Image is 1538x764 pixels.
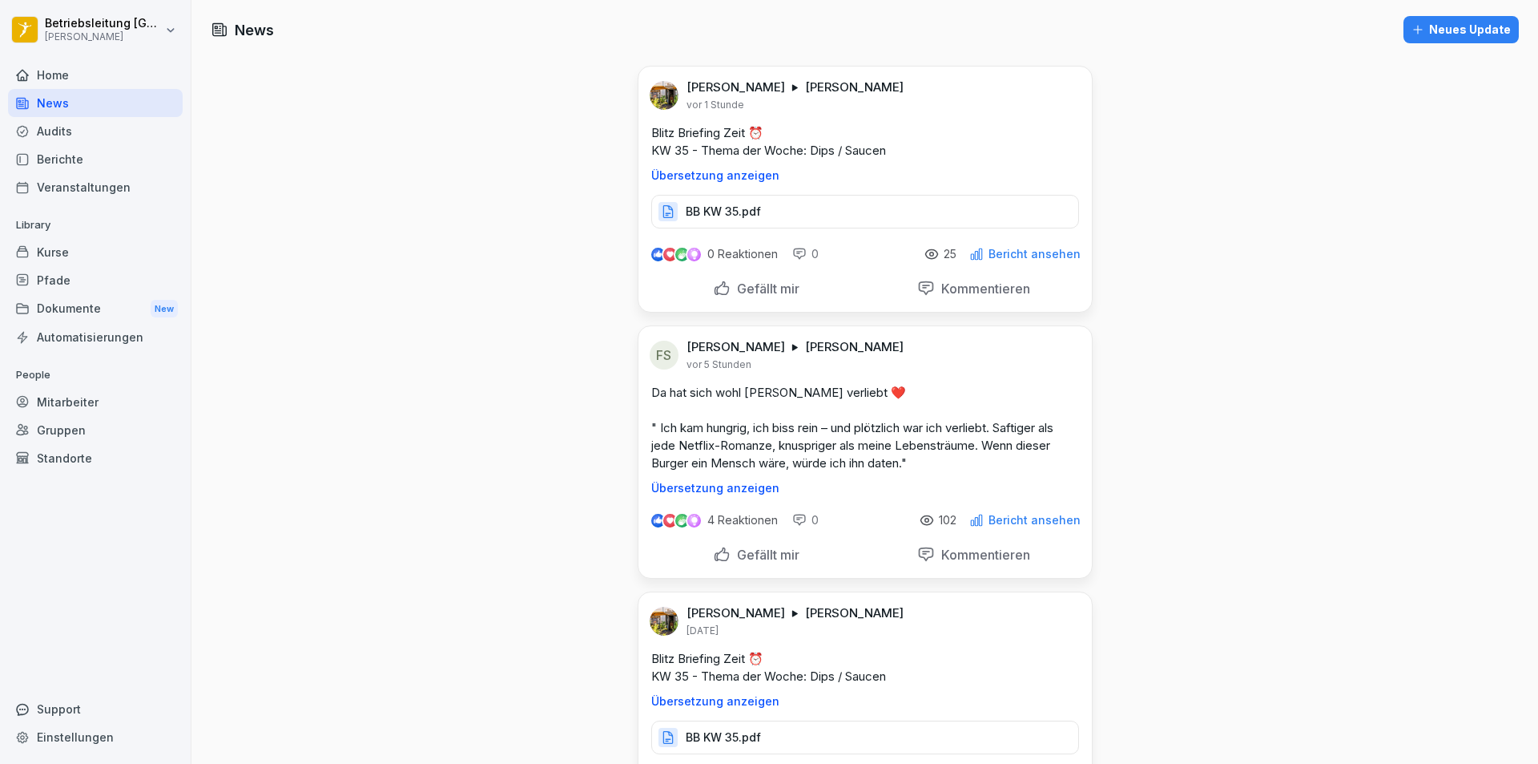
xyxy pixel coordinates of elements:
a: Mitarbeiter [8,388,183,416]
button: Neues Update [1403,16,1519,43]
a: Automatisierungen [8,323,183,351]
div: Support [8,695,183,723]
p: [PERSON_NAME] [686,339,785,355]
p: Übersetzung anzeigen [651,169,1079,182]
p: Kommentieren [935,547,1030,563]
p: Da hat sich wohl [PERSON_NAME] verliebt ❤️ " Ich kam hungrig, ich biss rein – und plötzlich war i... [651,384,1079,472]
a: Audits [8,117,183,145]
a: DokumenteNew [8,294,183,324]
div: New [151,300,178,318]
a: Pfade [8,266,183,294]
div: Dokumente [8,294,183,324]
img: love [664,515,676,527]
p: Blitz Briefing Zeit ⏰ KW 35 - Thema der Woche: Dips / Saucen [651,124,1079,160]
a: Kurse [8,238,183,266]
img: celebrate [675,248,689,261]
p: vor 1 Stunde [686,99,744,111]
a: Einstellungen [8,723,183,751]
p: People [8,362,183,388]
h1: News [235,19,274,41]
img: inspiring [687,513,701,528]
img: inspiring [687,247,701,261]
a: News [8,89,183,117]
a: Home [8,61,183,89]
div: FS [650,341,678,370]
p: Gefällt mir [731,547,799,563]
p: 4 Reaktionen [707,514,778,527]
p: [PERSON_NAME] [686,605,785,621]
p: Bericht ansehen [988,248,1081,261]
a: BB KW 35.pdf [651,734,1079,750]
p: Übersetzung anzeigen [651,695,1079,708]
a: BB KW 35.pdf [651,208,1079,224]
p: 25 [944,248,956,261]
p: [PERSON_NAME] [805,339,904,355]
div: 0 [792,512,819,528]
img: love [664,249,676,261]
p: 0 Reaktionen [707,248,778,261]
p: BB KW 35.pdf [686,204,761,220]
div: Neues Update [1411,21,1511,38]
p: Kommentieren [935,281,1030,297]
p: [PERSON_NAME] [45,31,162,42]
p: [PERSON_NAME] [805,605,904,621]
a: Veranstaltungen [8,173,183,201]
p: [DATE] [686,625,719,637]
div: 0 [792,246,819,262]
p: Betriebsleitung [GEOGRAPHIC_DATA] [45,17,162,30]
p: [PERSON_NAME] [805,79,904,95]
img: celebrate [675,514,689,528]
p: Übersetzung anzeigen [651,482,1079,495]
a: Gruppen [8,416,183,444]
a: Berichte [8,145,183,173]
p: vor 5 Stunden [686,358,751,371]
p: Library [8,212,183,238]
a: Standorte [8,444,183,472]
p: Blitz Briefing Zeit ⏰ KW 35 - Thema der Woche: Dips / Saucen [651,650,1079,685]
p: BB KW 35.pdf [686,730,761,746]
img: ahtvx1qdgs31qf7oeejj87mb.png [650,81,678,110]
p: [PERSON_NAME] [686,79,785,95]
img: like [651,514,664,527]
p: Bericht ansehen [988,514,1081,527]
p: Gefällt mir [731,281,799,297]
img: like [651,248,664,261]
img: ahtvx1qdgs31qf7oeejj87mb.png [650,607,678,636]
p: 102 [939,514,956,527]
